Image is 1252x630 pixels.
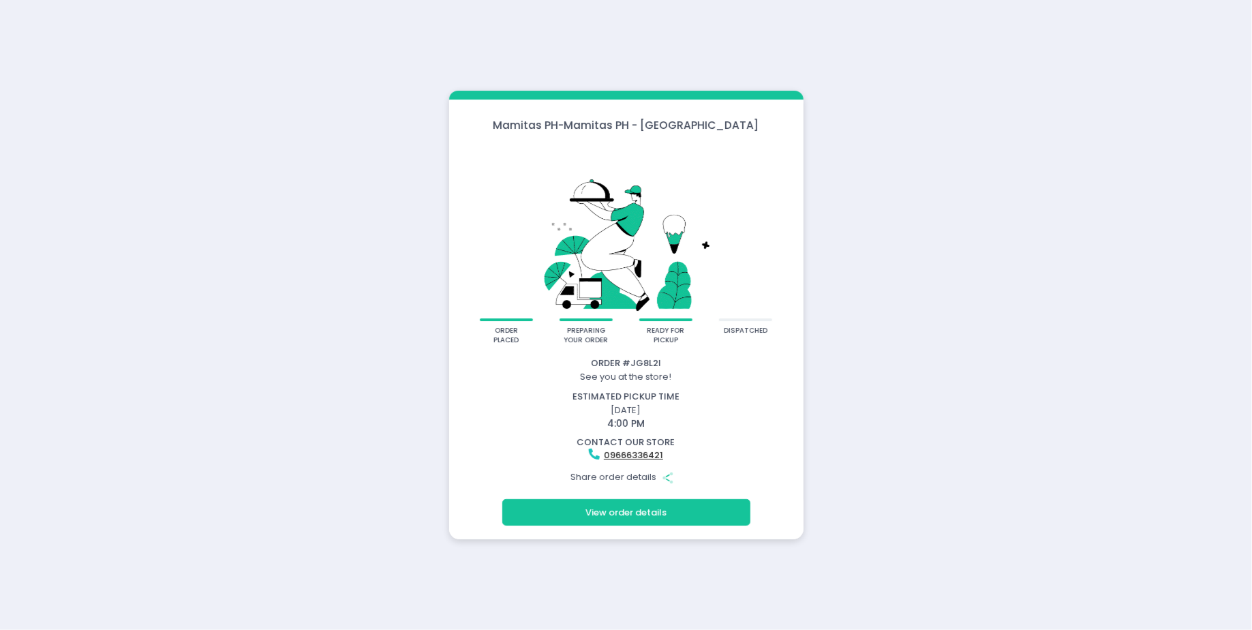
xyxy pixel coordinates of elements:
[451,464,801,490] div: Share order details
[644,326,688,346] div: ready for pickup
[467,142,786,319] img: talkie
[442,390,810,431] div: [DATE]
[607,417,645,430] span: 4:00 PM
[451,436,801,449] div: contact our store
[451,390,801,404] div: estimated pickup time
[449,117,804,133] div: Mamitas PH - Mamitas PH - [GEOGRAPHIC_DATA]
[485,326,529,346] div: order placed
[724,326,767,336] div: dispatched
[451,357,801,370] div: Order # JG8L2I
[604,449,663,462] a: 09666336421
[502,499,750,525] button: View order details
[451,370,801,384] div: See you at the store!
[564,326,609,346] div: preparing your order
